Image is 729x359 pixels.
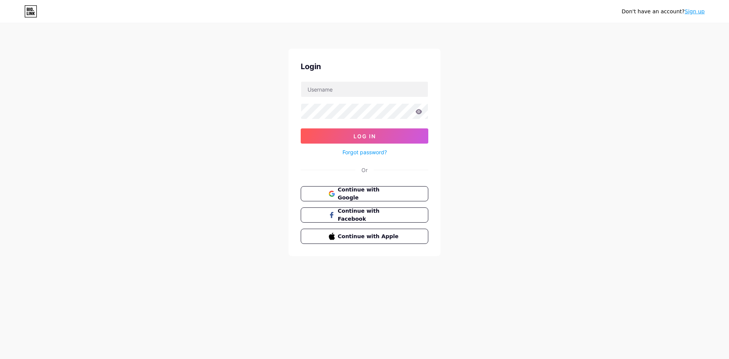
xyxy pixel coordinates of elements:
a: Sign up [685,8,705,14]
input: Username [301,82,428,97]
div: Don't have an account? [622,8,705,16]
div: Or [361,166,368,174]
button: Continue with Facebook [301,207,428,223]
div: Login [301,61,428,72]
span: Log In [353,133,376,139]
span: Continue with Facebook [338,207,401,223]
span: Continue with Apple [338,232,401,240]
button: Log In [301,128,428,144]
button: Continue with Apple [301,229,428,244]
span: Continue with Google [338,186,401,202]
button: Continue with Google [301,186,428,201]
a: Forgot password? [342,148,387,156]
